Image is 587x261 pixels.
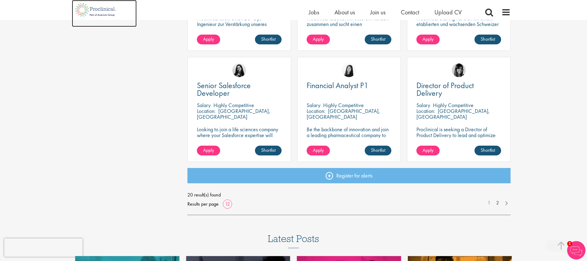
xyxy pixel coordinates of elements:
[307,102,320,109] span: Salary
[370,8,386,16] a: Join us
[203,147,214,153] span: Apply
[323,102,364,109] p: Highly Competitive
[197,80,251,98] span: Senior Salesforce Developer
[365,146,391,155] a: Shortlist
[416,107,490,120] p: [GEOGRAPHIC_DATA], [GEOGRAPHIC_DATA]
[334,8,355,16] a: About us
[313,147,324,153] span: Apply
[197,146,220,155] a: Apply
[197,102,211,109] span: Salary
[307,82,391,89] a: Financial Analyst P1
[452,63,466,77] img: Tesnim Chagklil
[365,35,391,44] a: Shortlist
[493,199,502,207] a: 2
[567,241,572,246] span: 1
[474,35,501,44] a: Shortlist
[416,107,435,114] span: Location:
[567,241,585,259] img: Chatbot
[197,82,282,97] a: Senior Salesforce Developer
[309,8,319,16] a: Jobs
[433,102,474,109] p: Highly Competitive
[255,146,282,155] a: Shortlist
[197,107,270,120] p: [GEOGRAPHIC_DATA], [GEOGRAPHIC_DATA]
[187,168,511,183] a: Register for alerts
[213,102,254,109] p: Highly Competitive
[423,147,434,153] span: Apply
[4,238,83,257] iframe: reCAPTCHA
[255,35,282,44] a: Shortlist
[223,201,232,207] a: 12
[187,199,219,209] span: Results per page
[416,82,501,97] a: Director of Product Delivery
[203,36,214,42] span: Apply
[401,8,419,16] a: Contact
[416,80,474,98] span: Director of Product Delivery
[197,107,216,114] span: Location:
[423,36,434,42] span: Apply
[416,126,501,150] p: Proclinical is seeking a Director of Product Delivery to lead and optimize product delivery pract...
[307,126,391,150] p: Be the backbone of innovation and join a leading pharmaceutical company to help keep life-changin...
[268,233,319,248] h3: Latest Posts
[342,63,356,77] img: Numhom Sudsok
[313,36,324,42] span: Apply
[434,8,462,16] a: Upload CV
[307,35,330,44] a: Apply
[416,146,440,155] a: Apply
[307,107,325,114] span: Location:
[474,146,501,155] a: Shortlist
[197,35,220,44] a: Apply
[307,107,380,120] p: [GEOGRAPHIC_DATA], [GEOGRAPHIC_DATA]
[307,146,330,155] a: Apply
[197,126,282,155] p: Looking to join a life sciences company where your Salesforce expertise will accelerate breakthro...
[307,80,368,91] span: Financial Analyst P1
[416,102,430,109] span: Salary
[187,190,511,199] span: 20 result(s) found
[485,199,493,207] a: 1
[416,35,440,44] a: Apply
[232,63,246,77] img: Indre Stankeviciute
